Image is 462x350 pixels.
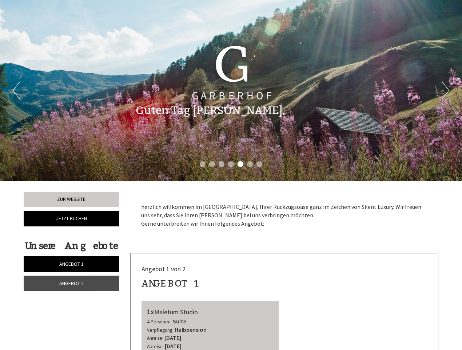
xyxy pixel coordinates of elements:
span: Angebot 1 [59,261,84,267]
b: Halbpension [175,326,207,333]
b: Suite [173,318,186,325]
div: Angebot 1 [142,277,200,290]
button: Previous [13,81,20,100]
h1: Guten Tag [PERSON_NAME], [136,105,285,117]
small: Abreise: [147,343,164,350]
span: Angebot 2 [59,280,84,287]
span: Angebot 1 von 2 [142,265,186,273]
p: herzlich willkommen im [GEOGRAPHIC_DATA], Ihrer Rückzugsoase ganz im Zeichen von Silent Luxury. W... [141,203,428,228]
small: 4 Personen: [147,319,172,325]
small: Anreise: [147,335,163,341]
a: Jetzt buchen [24,211,119,226]
b: [DATE] [164,334,181,341]
div: Unsere Angebote [24,239,119,253]
b: [DATE] [165,342,182,350]
small: Verpflegung: [147,327,174,333]
button: Next [442,81,449,100]
div: Maletum Studio [147,307,274,317]
a: Zur Website [24,192,119,207]
b: 1x [147,307,154,316]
